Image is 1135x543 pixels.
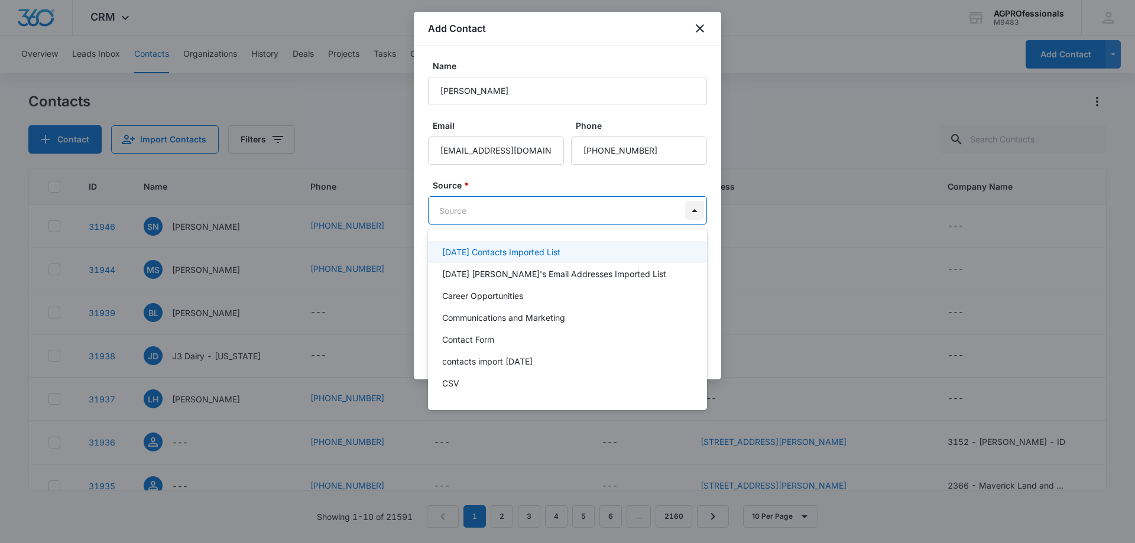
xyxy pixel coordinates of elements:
[442,355,533,368] p: contacts import [DATE]
[442,290,523,302] p: Career Opportunities
[442,246,560,258] p: [DATE] Contacts Imported List
[442,399,470,411] p: Default
[442,268,666,280] p: [DATE] [PERSON_NAME]'s Email Addresses Imported List
[442,333,494,346] p: Contact Form
[442,311,565,324] p: Communications and Marketing
[442,377,459,389] p: CSV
